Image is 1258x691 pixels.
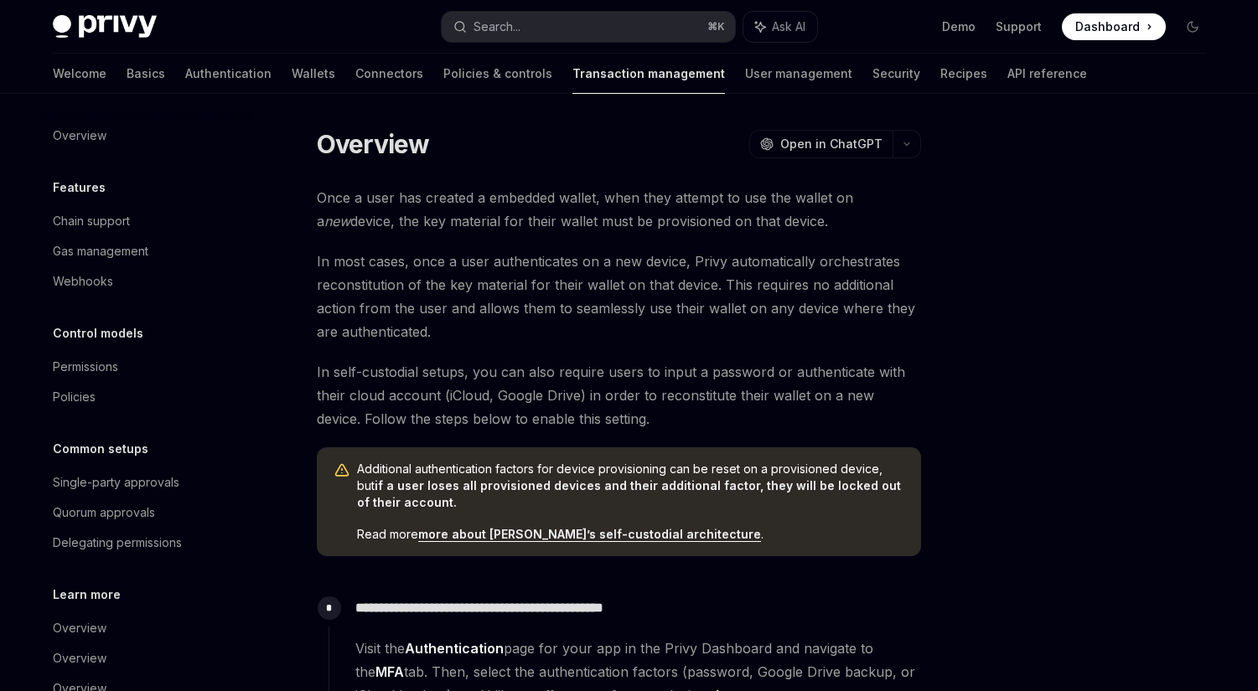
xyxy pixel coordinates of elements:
[707,20,725,34] span: ⌘ K
[53,211,130,231] div: Chain support
[572,54,725,94] a: Transaction management
[324,213,350,229] em: new
[53,241,148,261] div: Gas management
[53,126,106,146] div: Overview
[749,130,893,158] button: Open in ChatGPT
[53,15,157,39] img: dark logo
[317,250,921,343] span: In most cases, once a user authenticates on a new device, Privy automatically orchestrates recons...
[940,54,987,94] a: Recipes
[743,12,817,42] button: Ask AI
[53,357,118,377] div: Permissions
[53,585,121,605] h5: Learn more
[772,18,805,35] span: Ask AI
[39,467,254,498] a: Single-party approvals
[375,663,404,680] strong: MFA
[53,271,113,291] div: Webhooks
[53,472,179,492] div: Single-party approvals
[185,54,272,94] a: Authentication
[1062,13,1166,40] a: Dashboard
[357,526,904,543] span: Read more .
[1075,18,1140,35] span: Dashboard
[317,360,921,431] span: In self-custodial setups, you can also require users to input a password or authenticate with the...
[53,503,155,523] div: Quorum approvals
[1007,54,1087,94] a: API reference
[39,236,254,266] a: Gas management
[317,186,921,233] span: Once a user has created a embedded wallet, when they attempt to use the wallet on a device, the k...
[53,323,143,343] h5: Control models
[127,54,165,94] a: Basics
[443,54,552,94] a: Policies & controls
[39,206,254,236] a: Chain support
[334,462,350,479] svg: Warning
[357,461,904,511] span: Additional authentication factors for device provisioning can be reset on a provisioned device, but
[53,618,106,638] div: Overview
[442,12,735,42] button: Search...⌘K
[39,382,254,412] a: Policies
[1179,13,1206,40] button: Toggle dark mode
[53,648,106,668] div: Overview
[745,54,852,94] a: User management
[996,18,1042,35] a: Support
[39,613,254,643] a: Overview
[39,121,254,151] a: Overview
[317,129,430,159] h1: Overview
[39,528,254,558] a: Delegating permissions
[355,54,423,94] a: Connectors
[53,54,106,94] a: Welcome
[942,18,976,35] a: Demo
[39,643,254,673] a: Overview
[39,352,254,382] a: Permissions
[780,136,883,152] span: Open in ChatGPT
[53,178,106,198] h5: Features
[39,498,254,528] a: Quorum approvals
[405,640,504,657] strong: Authentication
[39,266,254,297] a: Webhooks
[872,54,920,94] a: Security
[474,17,520,37] div: Search...
[418,527,761,542] a: more about [PERSON_NAME]’s self-custodial architecture
[357,478,901,509] strong: if a user loses all provisioned devices and their additional factor, they will be locked out of t...
[53,533,182,553] div: Delegating permissions
[53,439,148,459] h5: Common setups
[292,54,335,94] a: Wallets
[53,387,96,407] div: Policies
